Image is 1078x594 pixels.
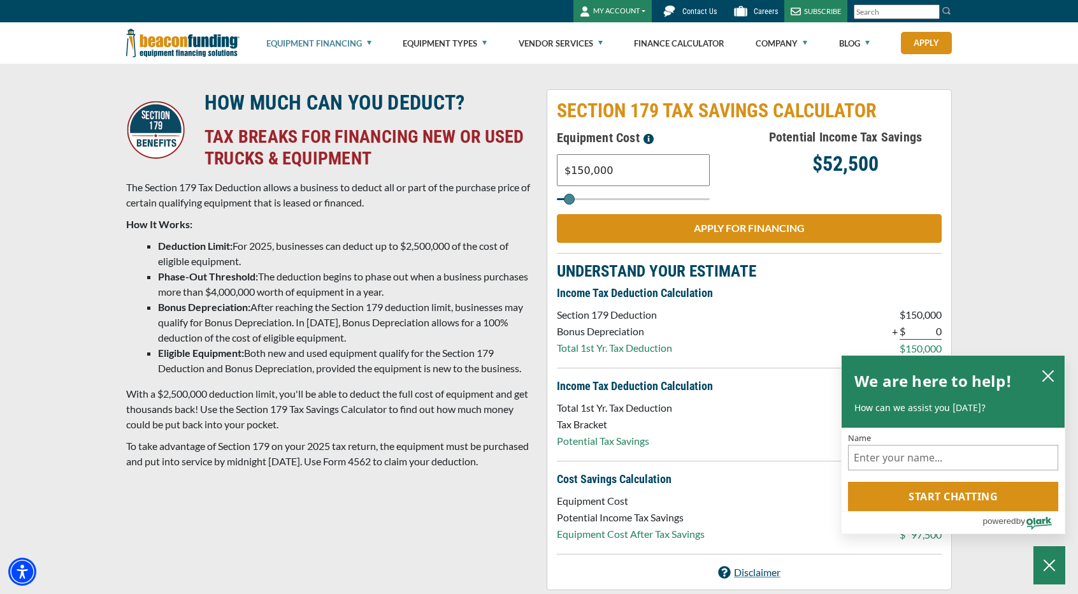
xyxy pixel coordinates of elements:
strong: Phase-Out Threshold: [158,270,258,282]
input: Name [848,445,1058,470]
a: Company [756,23,807,64]
span: by [1016,513,1025,529]
span: Contact Us [682,7,717,16]
li: Both new and used equipment qualify for the Section 179 Deduction and Bonus Depreciation, provide... [158,345,531,376]
p: + [892,324,898,339]
strong: Bonus Depreciation: [158,301,250,313]
a: Powered by Olark [982,512,1065,533]
a: Blog [839,23,870,64]
p: $ [900,324,905,340]
a: Finance Calculator [634,23,724,64]
input: Text field [557,154,710,186]
span: Careers [754,7,778,16]
p: Total 1st Yr. Tax Deduction [557,340,672,356]
a: Equipment Financing [266,23,371,64]
p: Cost Savings Calculation [557,472,942,487]
input: Search [854,4,940,19]
p: $ [900,341,905,356]
a: Disclaimer [718,565,780,580]
p: Income Tax Deduction Calculation [557,379,942,394]
img: section-179-tooltip [643,134,654,144]
button: Please enter a value between $3,000 and $3,000,000 [640,127,658,148]
h3: HOW MUCH CAN YOU DEDUCT? [205,90,531,115]
a: APPLY FOR FINANCING [557,214,942,243]
p: Income Tax Deduction Calculation [557,286,942,301]
p: Bonus Depreciation [557,324,672,339]
a: Vendor Services [519,23,603,64]
h2: We are here to help! [854,368,1012,394]
p: Potential Tax Savings [557,433,672,449]
a: Clear search text [926,7,937,17]
div: Accessibility Menu [8,558,36,586]
p: Section 179 Deduction [557,307,672,322]
img: Search [942,6,952,16]
li: After reaching the Section 179 deduction limit, businesses may qualify for Bonus Depreciation. In... [158,300,531,345]
p: UNDERSTAND YOUR ESTIMATE [557,264,942,279]
a: Apply [901,32,952,54]
li: For 2025, businesses can deduct up to $2,500,000 of the cost of eligible equipment. [158,238,531,269]
a: Equipment Types [403,23,487,64]
p: To take advantage of Section 179 on your 2025 tax return, the equipment must be purchased and put... [126,438,531,469]
h5: Equipment Cost [557,127,749,148]
button: close chatbox [1038,366,1058,384]
p: 150,000 [905,307,942,322]
p: Potential Income Tax Savings [557,510,705,525]
p: 0 [905,324,942,340]
p: $52,500 [749,156,942,171]
p: The Section 179 Tax Deduction allows a business to deduct all or part of the purchase price of ce... [126,180,531,210]
p: 97,500 [905,527,942,542]
p: Equipment Cost After Tax Savings [557,526,705,542]
img: Circular logo featuring "SECTION 179" at the top and "BENEFITS" at the bottom, with a star in the... [127,101,185,159]
strong: Deduction Limit: [158,240,233,252]
button: Close Chatbox [1033,546,1065,584]
p: Total 1st Yr. Tax Deduction [557,400,672,416]
p: $ [900,307,905,322]
span: powered [982,513,1016,529]
p: With a $2,500,000 deduction limit, you'll be able to deduct the full cost of equipment and get th... [126,386,531,432]
h5: Potential Income Tax Savings [749,127,942,147]
label: Name [848,434,1058,442]
button: Start chatting [848,482,1058,511]
p: Tax Bracket [557,417,672,432]
p: Disclaimer [734,565,780,580]
p: $ [900,527,905,542]
p: How can we assist you [DATE]? [854,402,1052,414]
p: Equipment Cost [557,493,705,509]
input: Select range [557,198,710,200]
div: olark chatbox [841,355,1065,535]
strong: Eligible Equipment: [158,347,244,359]
h4: TAX BREAKS FOR FINANCING NEW OR USED TRUCKS & EQUIPMENT [205,126,531,170]
p: SECTION 179 TAX SAVINGS CALCULATOR [557,99,942,122]
li: The deduction begins to phase out when a business purchases more than $4,000,000 worth of equipme... [158,269,531,300]
strong: How It Works: [126,218,192,230]
p: 150,000 [905,341,942,356]
img: Beacon Funding Corporation logo [126,22,240,64]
